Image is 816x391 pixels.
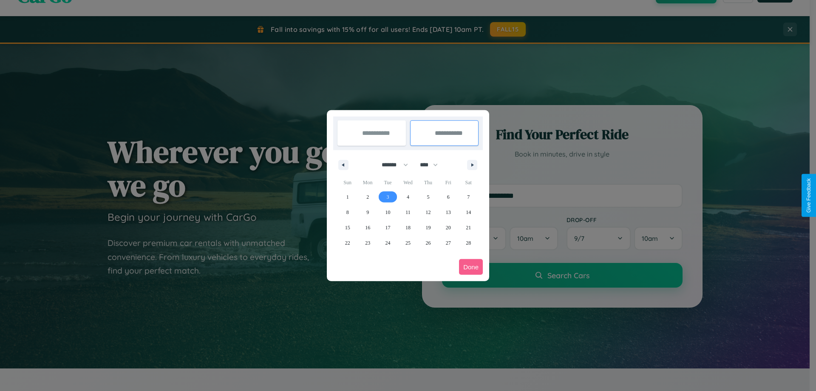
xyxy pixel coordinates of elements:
button: 4 [398,189,418,205]
button: 8 [337,205,357,220]
button: 9 [357,205,377,220]
button: 20 [438,220,458,235]
span: 6 [447,189,450,205]
span: 9 [366,205,369,220]
span: 12 [425,205,431,220]
button: 28 [459,235,479,251]
span: 27 [446,235,451,251]
span: 5 [427,189,429,205]
span: 2 [366,189,369,205]
button: 21 [459,220,479,235]
span: 28 [466,235,471,251]
button: 15 [337,220,357,235]
button: 7 [459,189,479,205]
span: 20 [446,220,451,235]
span: 17 [385,220,391,235]
button: 18 [398,220,418,235]
span: Thu [418,176,438,189]
span: Sat [459,176,479,189]
span: 14 [466,205,471,220]
button: 10 [378,205,398,220]
button: 24 [378,235,398,251]
span: 23 [365,235,370,251]
button: 1 [337,189,357,205]
span: 22 [345,235,350,251]
span: 18 [405,220,411,235]
span: Mon [357,176,377,189]
span: 21 [466,220,471,235]
span: 1 [346,189,349,205]
button: 14 [459,205,479,220]
button: 11 [398,205,418,220]
button: 16 [357,220,377,235]
span: Fri [438,176,458,189]
span: 26 [425,235,431,251]
span: 25 [405,235,411,251]
button: 6 [438,189,458,205]
div: Give Feedback [806,178,812,213]
span: 24 [385,235,391,251]
span: Wed [398,176,418,189]
button: 2 [357,189,377,205]
button: 25 [398,235,418,251]
button: 23 [357,235,377,251]
span: 10 [385,205,391,220]
span: 15 [345,220,350,235]
span: 19 [425,220,431,235]
button: 22 [337,235,357,251]
button: 12 [418,205,438,220]
button: 13 [438,205,458,220]
span: 11 [405,205,411,220]
span: 13 [446,205,451,220]
button: 5 [418,189,438,205]
button: 27 [438,235,458,251]
span: 7 [467,189,470,205]
button: 3 [378,189,398,205]
button: Done [459,259,483,275]
span: 16 [365,220,370,235]
span: Sun [337,176,357,189]
span: 3 [387,189,389,205]
button: 19 [418,220,438,235]
span: 4 [407,189,409,205]
span: 8 [346,205,349,220]
button: 26 [418,235,438,251]
button: 17 [378,220,398,235]
span: Tue [378,176,398,189]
